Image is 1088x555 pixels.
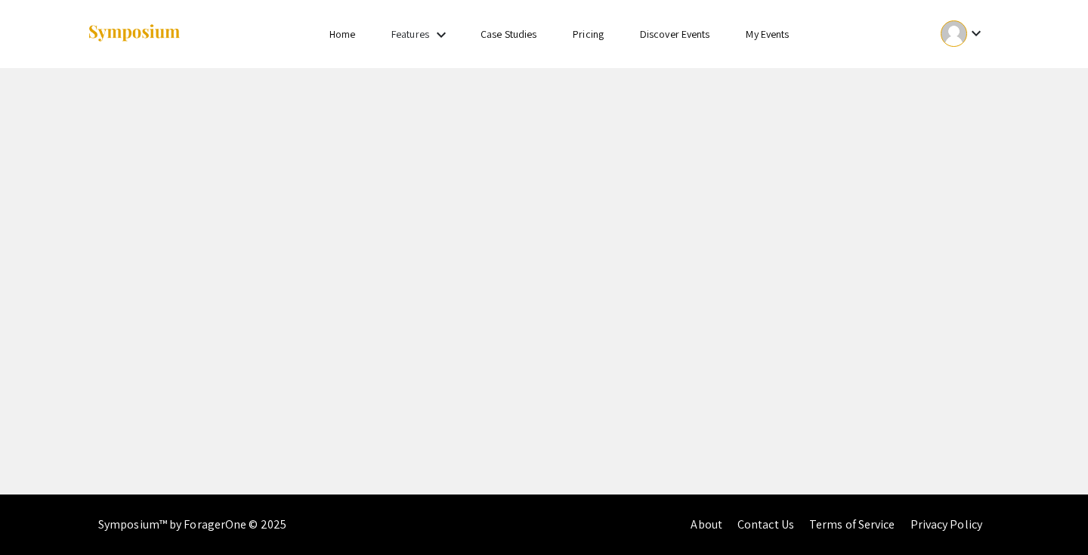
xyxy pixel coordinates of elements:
iframe: Chat [11,487,64,544]
a: Features [391,27,429,41]
a: Home [329,27,355,41]
a: Case Studies [481,27,536,41]
a: Contact Us [737,516,794,532]
a: Privacy Policy [910,516,982,532]
div: Symposium™ by ForagerOne © 2025 [98,495,286,555]
a: About [691,516,722,532]
button: Expand account dropdown [925,17,1001,51]
a: Pricing [573,27,604,41]
a: Terms of Service [809,516,895,532]
mat-icon: Expand account dropdown [967,24,985,42]
img: Symposium by ForagerOne [87,23,181,44]
mat-icon: Expand Features list [432,26,450,44]
a: My Events [746,27,789,41]
a: Discover Events [640,27,710,41]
